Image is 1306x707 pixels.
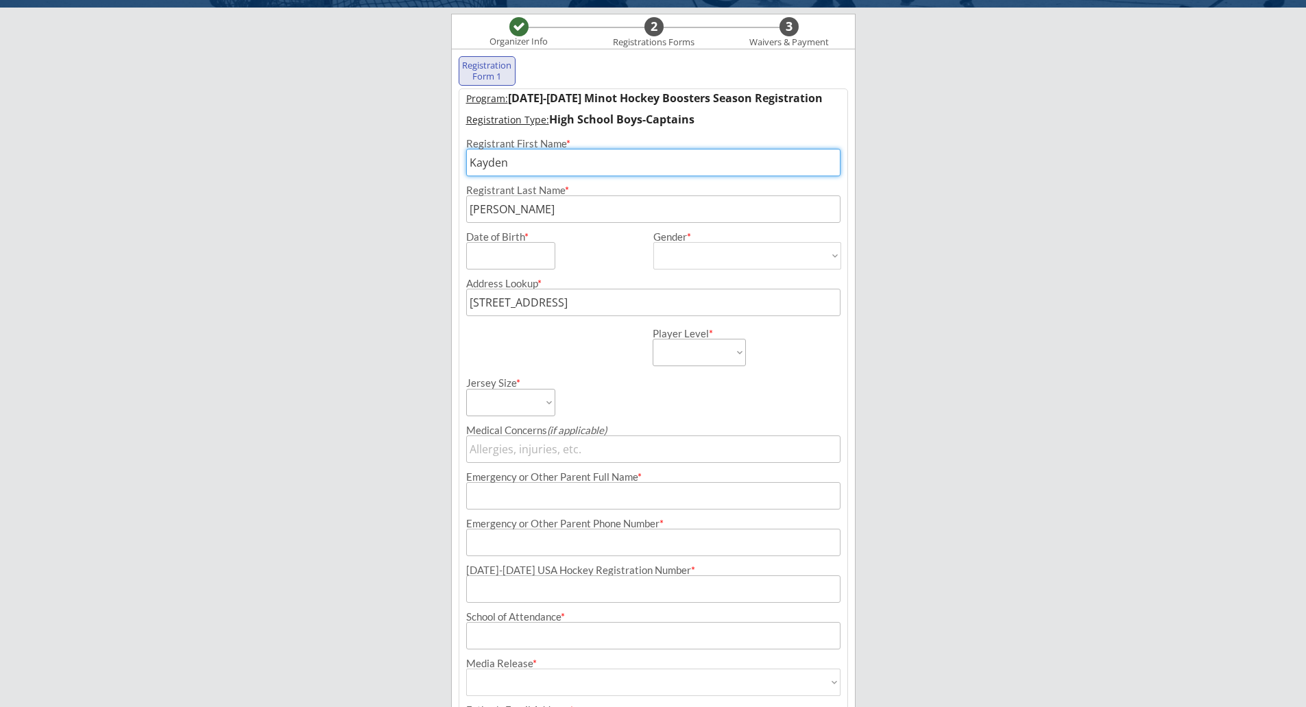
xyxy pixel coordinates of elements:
[466,565,841,575] div: [DATE]-[DATE] USA Hockey Registration Number
[779,19,799,34] div: 3
[466,185,841,195] div: Registrant Last Name
[466,232,537,242] div: Date of Birth
[466,435,841,463] input: Allergies, injuries, etc.
[607,37,701,48] div: Registrations Forms
[466,378,537,388] div: Jersey Size
[466,518,841,529] div: Emergency or Other Parent Phone Number
[466,113,549,126] u: Registration Type:
[653,232,841,242] div: Gender
[481,36,557,47] div: Organizer Info
[549,112,694,127] strong: High School Boys-Captains
[466,139,841,149] div: Registrant First Name
[644,19,664,34] div: 2
[653,328,746,339] div: Player Level
[466,289,841,316] input: Street, City, Province/State
[466,612,841,622] div: School of Attendance
[742,37,836,48] div: Waivers & Payment
[466,92,508,105] u: Program:
[466,278,841,289] div: Address Lookup
[466,472,841,482] div: Emergency or Other Parent Full Name
[547,424,607,436] em: (if applicable)
[466,425,841,435] div: Medical Concerns
[462,60,513,82] div: Registration Form 1
[466,658,841,669] div: Media Release
[508,91,823,106] strong: [DATE]-[DATE] Minot Hockey Boosters Season Registration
